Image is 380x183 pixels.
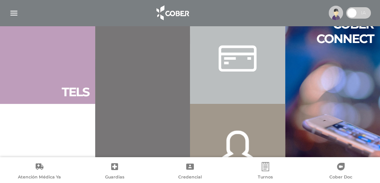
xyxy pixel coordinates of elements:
h2: Tels [62,85,89,99]
a: Credencial [152,162,228,181]
span: Guardias [105,174,125,181]
span: Cober Doc [329,174,352,181]
h2: Cober connect [291,17,374,46]
img: Cober_menu-lines-white.svg [9,8,19,18]
span: Credencial [178,174,202,181]
a: Guardias [77,162,152,181]
a: Turnos [228,162,303,181]
img: logo_cober_home-white.png [152,4,192,22]
span: Atención Médica Ya [18,174,61,181]
a: Cober Doc [303,162,378,181]
span: Turnos [258,174,273,181]
img: profile-placeholder.svg [329,6,343,20]
a: Atención Médica Ya [2,162,77,181]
